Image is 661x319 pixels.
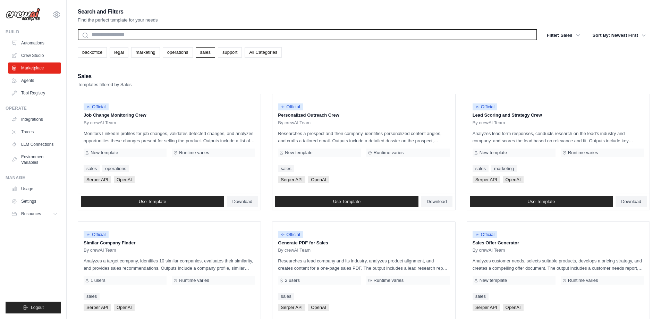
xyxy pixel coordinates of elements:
p: Generate PDF for Sales [278,240,449,246]
a: legal [110,47,128,58]
p: Find the perfect template for your needs [78,17,158,24]
span: Use Template [333,199,361,204]
span: Official [473,231,498,238]
a: sales [278,293,294,300]
a: sales [196,47,215,58]
span: Serper API [473,176,500,183]
div: Manage [6,175,61,181]
a: Environment Variables [8,151,61,168]
p: Personalized Outreach Crew [278,112,449,119]
span: Runtime varies [179,278,209,283]
span: Download [232,199,253,204]
a: Settings [8,196,61,207]
a: marketing [131,47,160,58]
span: Official [473,103,498,110]
p: Sales Offer Generator [473,240,644,246]
span: 2 users [285,278,300,283]
a: Tool Registry [8,87,61,99]
p: Analyzes a target company, identifies 10 similar companies, evaluates their similarity, and provi... [84,257,255,272]
span: By crewAI Team [84,247,116,253]
span: Download [427,199,447,204]
span: Serper API [84,304,111,311]
a: Use Template [470,196,613,207]
a: Traces [8,126,61,137]
a: sales [84,165,100,172]
span: New template [285,150,312,156]
a: support [218,47,242,58]
span: By crewAI Team [278,120,311,126]
a: sales [473,293,489,300]
span: Official [84,103,109,110]
div: Operate [6,106,61,111]
a: Usage [8,183,61,194]
span: Logout [31,305,44,310]
span: Official [278,103,303,110]
p: Researches a prospect and their company, identifies personalized content angles, and crafts a tai... [278,130,449,144]
span: Use Template [139,199,166,204]
span: OpenAI [308,176,329,183]
a: operations [102,165,129,172]
a: operations [163,47,193,58]
p: Lead Scoring and Strategy Crew [473,112,644,119]
span: Official [84,231,109,238]
span: Runtime varies [373,278,404,283]
p: Analyzes customer needs, selects suitable products, develops a pricing strategy, and creates a co... [473,257,644,272]
p: Researches a lead company and its industry, analyzes product alignment, and creates content for a... [278,257,449,272]
a: Automations [8,37,61,49]
a: Marketplace [8,62,61,74]
a: sales [84,293,100,300]
h2: Search and Filters [78,7,158,17]
a: sales [278,165,294,172]
a: Agents [8,75,61,86]
a: Use Template [275,196,418,207]
span: Use Template [527,199,555,204]
span: OpenAI [114,176,135,183]
span: 1 users [91,278,105,283]
a: Use Template [81,196,224,207]
button: Filter: Sales [543,29,584,42]
span: Resources [21,211,41,217]
img: Logo [6,8,40,21]
span: By crewAI Team [278,247,311,253]
span: By crewAI Team [84,120,116,126]
span: By crewAI Team [473,247,505,253]
p: Similar Company Finder [84,240,255,246]
h2: Sales [78,72,132,81]
a: sales [473,165,489,172]
p: Monitors LinkedIn profiles for job changes, validates detected changes, and analyzes opportunitie... [84,130,255,144]
button: Resources [8,208,61,219]
span: Serper API [473,304,500,311]
span: Runtime varies [568,150,598,156]
a: Download [616,196,647,207]
p: Templates filtered by Sales [78,81,132,88]
span: OpenAI [114,304,135,311]
span: New template [91,150,118,156]
span: By crewAI Team [473,120,505,126]
span: Serper API [278,176,305,183]
span: Serper API [84,176,111,183]
span: OpenAI [308,304,329,311]
span: OpenAI [503,176,524,183]
span: Official [278,231,303,238]
a: marketing [491,165,517,172]
div: Build [6,29,61,35]
button: Logout [6,302,61,313]
span: Download [621,199,641,204]
p: Analyzes lead form responses, conducts research on the lead's industry and company, and scores th... [473,130,644,144]
span: New template [480,278,507,283]
a: All Categories [245,47,282,58]
a: backoffice [78,47,107,58]
a: LLM Connections [8,139,61,150]
a: Download [421,196,452,207]
span: New template [480,150,507,156]
span: Runtime varies [568,278,598,283]
span: Runtime varies [373,150,404,156]
p: Job Change Monitoring Crew [84,112,255,119]
a: Integrations [8,114,61,125]
span: OpenAI [503,304,524,311]
a: Download [227,196,258,207]
a: Crew Studio [8,50,61,61]
span: Serper API [278,304,305,311]
span: Runtime varies [179,150,209,156]
button: Sort By: Newest First [588,29,650,42]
